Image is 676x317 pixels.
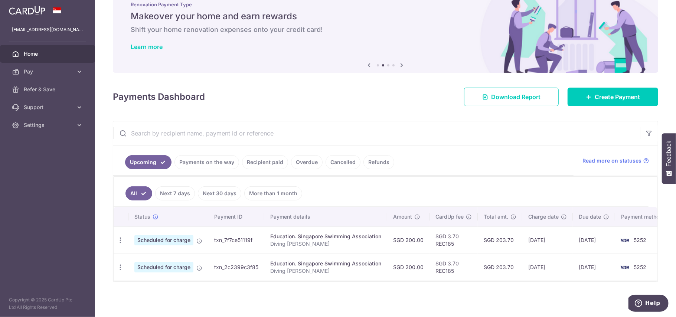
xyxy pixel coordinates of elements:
a: Recipient paid [242,155,288,169]
a: Payments on the way [174,155,239,169]
span: Read more on statuses [582,157,641,164]
td: SGD 203.70 [478,254,522,281]
td: [DATE] [522,226,573,254]
td: SGD 200.00 [387,226,430,254]
td: SGD 203.70 [478,226,522,254]
span: Create Payment [595,92,640,101]
span: Support [24,104,73,111]
span: Status [134,213,150,220]
td: [DATE] [573,254,615,281]
span: Refer & Save [24,86,73,93]
p: Renovation Payment Type [131,1,640,7]
div: Education. Singapore Swimming Association [270,233,381,240]
span: Amount [393,213,412,220]
span: Feedback [666,141,672,167]
th: Payment ID [208,207,264,226]
span: Due date [579,213,601,220]
iframe: Opens a widget where you can find more information [628,295,669,313]
td: txn_2c2399c3f85 [208,254,264,281]
a: Download Report [464,88,559,106]
a: Refunds [363,155,394,169]
a: Upcoming [125,155,172,169]
span: Home [24,50,73,58]
span: Total amt. [484,213,508,220]
span: 5252 [634,237,646,243]
td: [DATE] [522,254,573,281]
a: Next 7 days [155,186,195,200]
span: 5252 [634,264,646,270]
td: [DATE] [573,226,615,254]
span: Scheduled for charge [134,262,193,272]
td: SGD 200.00 [387,254,430,281]
a: More than 1 month [244,186,302,200]
th: Payment details [264,207,387,226]
h5: Makeover your home and earn rewards [131,10,640,22]
p: [EMAIL_ADDRESS][DOMAIN_NAME] [12,26,83,33]
p: Diving [PERSON_NAME] [270,267,381,275]
span: Download Report [491,92,541,101]
a: Cancelled [326,155,360,169]
a: Overdue [291,155,323,169]
h4: Payments Dashboard [113,90,205,104]
span: Pay [24,68,73,75]
button: Feedback - Show survey [662,133,676,184]
img: Bank Card [617,263,632,272]
a: All [125,186,152,200]
img: Bank Card [617,236,632,245]
td: txn_7f7ce51119f [208,226,264,254]
h6: Shift your home renovation expenses onto your credit card! [131,25,640,34]
span: CardUp fee [435,213,464,220]
div: Education. Singapore Swimming Association [270,260,381,267]
a: Next 30 days [198,186,241,200]
td: SGD 3.70 REC185 [430,254,478,281]
input: Search by recipient name, payment id or reference [113,121,640,145]
a: Learn more [131,43,163,50]
a: Create Payment [568,88,658,106]
td: SGD 3.70 REC185 [430,226,478,254]
span: Scheduled for charge [134,235,193,245]
a: Read more on statuses [582,157,649,164]
span: Settings [24,121,73,129]
th: Payment method [615,207,672,226]
span: Charge date [528,213,559,220]
p: Diving [PERSON_NAME] [270,240,381,248]
img: CardUp [9,6,45,15]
